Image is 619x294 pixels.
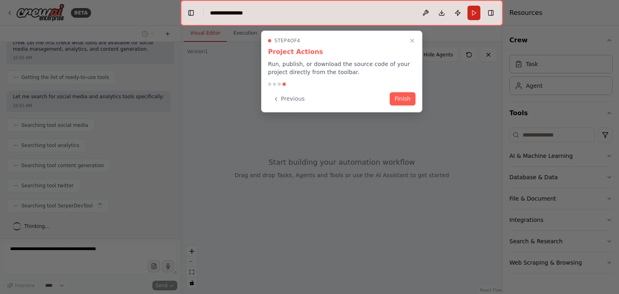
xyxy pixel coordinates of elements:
button: Finish [390,92,415,106]
button: Close walkthrough [407,36,417,46]
span: Step 4 of 4 [274,37,300,44]
h3: Project Actions [268,47,415,57]
button: Hide left sidebar [185,7,197,19]
button: Previous [268,92,309,106]
p: Run, publish, or download the source code of your project directly from the toolbar. [268,60,415,76]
